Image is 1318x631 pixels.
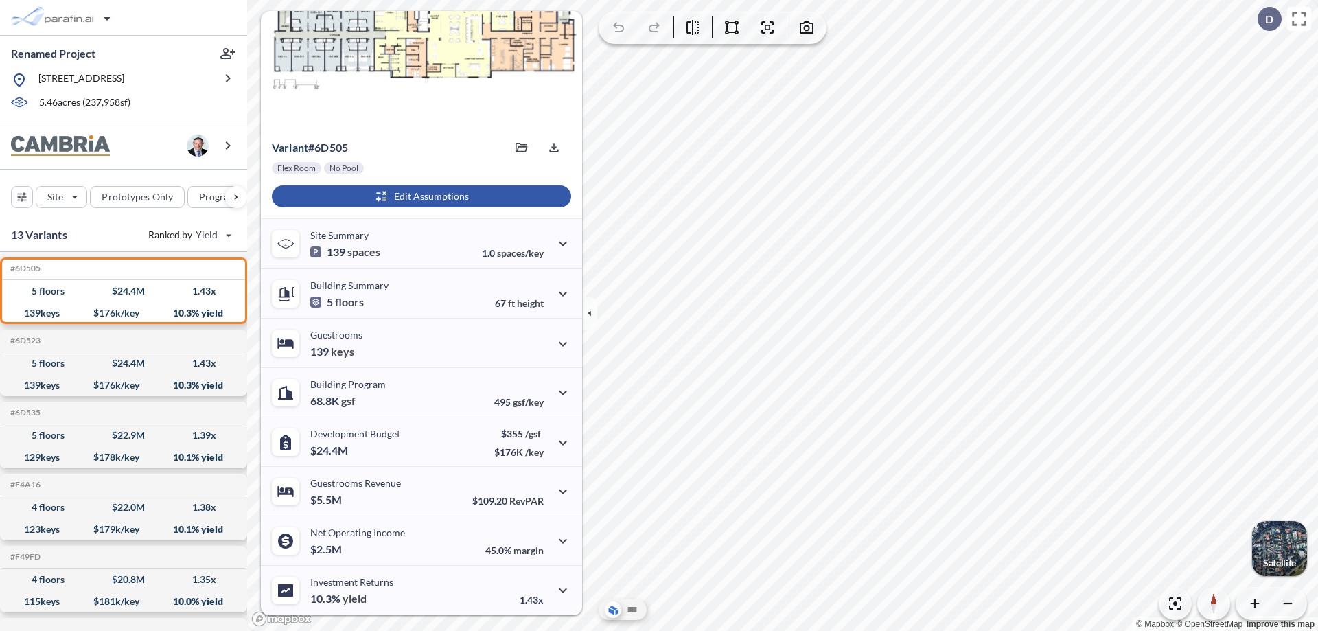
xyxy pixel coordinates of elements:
[272,141,308,154] span: Variant
[187,186,262,208] button: Program
[199,190,238,204] p: Program
[38,71,124,89] p: [STREET_ADDRESS]
[310,345,354,358] p: 139
[102,190,173,204] p: Prototypes Only
[310,229,369,241] p: Site Summary
[1252,521,1307,576] button: Switcher ImageSatellite
[513,396,544,408] span: gsf/key
[1176,619,1242,629] a: OpenStreetMap
[310,245,380,259] p: 139
[513,544,544,556] span: margin
[1263,558,1296,569] p: Satellite
[310,394,356,408] p: 68.8K
[187,135,209,157] img: user logo
[1247,619,1315,629] a: Improve this map
[310,279,389,291] p: Building Summary
[8,336,41,345] h5: Click to copy the code
[341,394,356,408] span: gsf
[509,495,544,507] span: RevPAR
[525,446,544,458] span: /key
[47,190,63,204] p: Site
[310,329,362,341] p: Guestrooms
[8,408,41,417] h5: Click to copy the code
[196,228,218,242] span: Yield
[517,297,544,309] span: height
[272,141,348,154] p: # 6d505
[310,477,401,489] p: Guestrooms Revenue
[472,495,544,507] p: $109.20
[331,345,354,358] span: keys
[482,247,544,259] p: 1.0
[347,245,380,259] span: spaces
[8,552,41,562] h5: Click to copy the code
[277,163,316,174] p: Flex Room
[8,264,41,273] h5: Click to copy the code
[310,592,367,606] p: 10.3%
[520,594,544,606] p: 1.43x
[310,542,344,556] p: $2.5M
[508,297,515,309] span: ft
[137,224,240,246] button: Ranked by Yield
[39,95,130,111] p: 5.46 acres ( 237,958 sf)
[310,295,364,309] p: 5
[36,186,87,208] button: Site
[343,592,367,606] span: yield
[494,446,544,458] p: $176K
[1252,521,1307,576] img: Switcher Image
[605,601,621,618] button: Aerial View
[329,163,358,174] p: No Pool
[11,227,67,243] p: 13 Variants
[310,576,393,588] p: Investment Returns
[310,493,344,507] p: $5.5M
[495,297,544,309] p: 67
[335,295,364,309] span: floors
[90,186,185,208] button: Prototypes Only
[624,601,640,618] button: Site Plan
[310,527,405,538] p: Net Operating Income
[497,247,544,259] span: spaces/key
[310,444,350,457] p: $24.4M
[494,396,544,408] p: 495
[1136,619,1174,629] a: Mapbox
[1265,13,1273,25] p: D
[272,185,571,207] button: Edit Assumptions
[251,611,312,627] a: Mapbox homepage
[8,480,41,490] h5: Click to copy the code
[310,428,400,439] p: Development Budget
[525,428,541,439] span: /gsf
[310,378,386,390] p: Building Program
[494,428,544,439] p: $355
[485,544,544,556] p: 45.0%
[11,46,95,61] p: Renamed Project
[11,135,110,157] img: BrandImage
